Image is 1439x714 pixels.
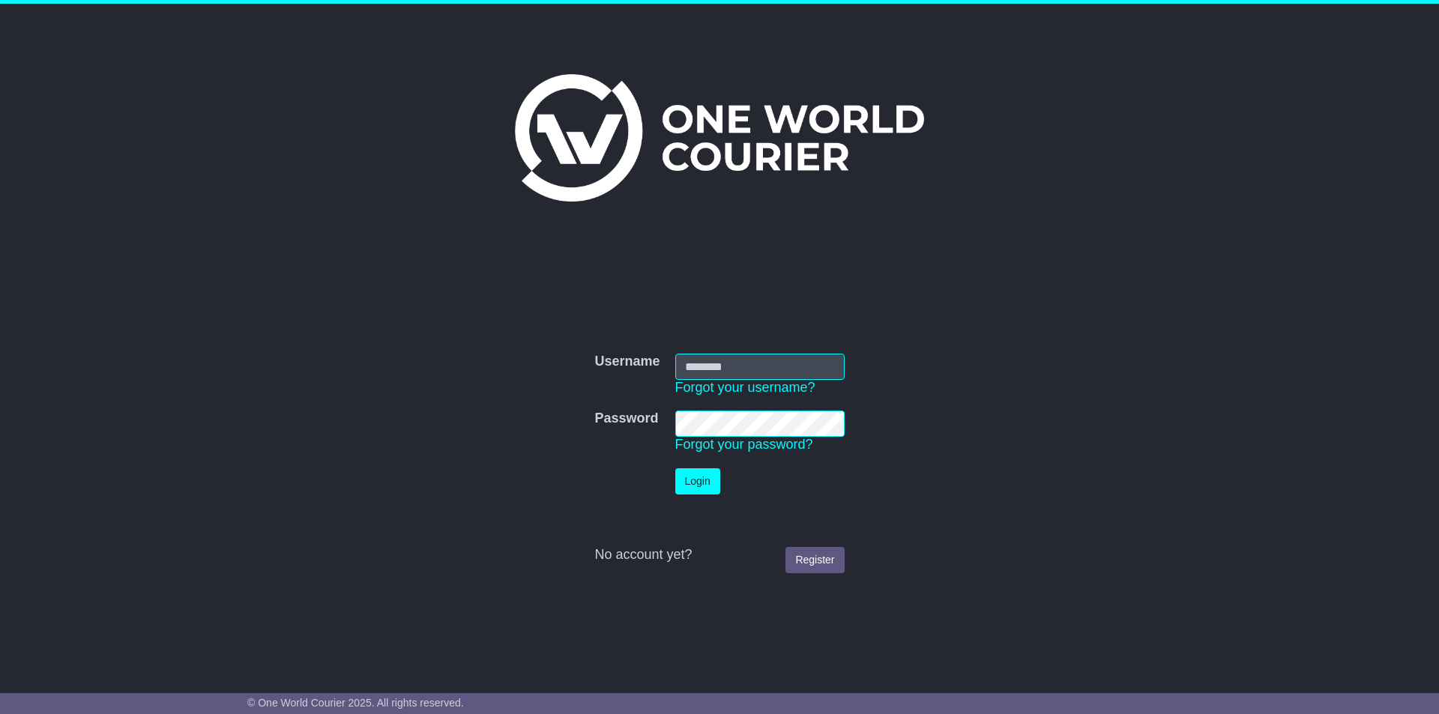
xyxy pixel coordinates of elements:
span: © One World Courier 2025. All rights reserved. [247,697,464,709]
button: Login [675,468,720,494]
label: Username [594,354,660,370]
a: Forgot your username? [675,380,815,395]
a: Forgot your password? [675,437,813,452]
label: Password [594,411,658,427]
img: One World [515,74,924,202]
a: Register [785,547,844,573]
div: No account yet? [594,547,844,563]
